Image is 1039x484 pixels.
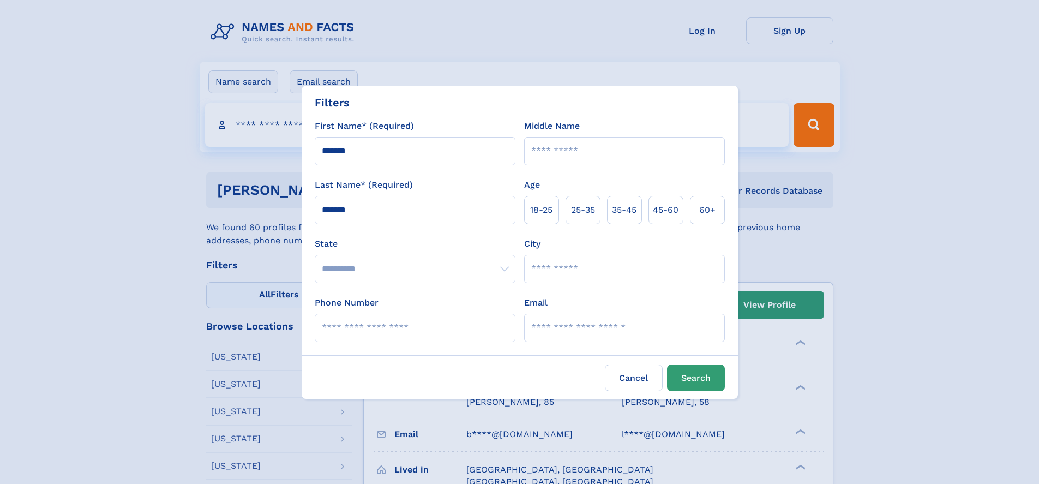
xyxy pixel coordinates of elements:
[530,204,552,217] span: 18‑25
[667,365,725,391] button: Search
[612,204,636,217] span: 35‑45
[571,204,595,217] span: 25‑35
[653,204,678,217] span: 45‑60
[524,178,540,192] label: Age
[315,94,350,111] div: Filters
[524,119,580,133] label: Middle Name
[524,237,540,250] label: City
[315,119,414,133] label: First Name* (Required)
[315,296,379,309] label: Phone Number
[315,237,515,250] label: State
[699,204,716,217] span: 60+
[605,365,663,391] label: Cancel
[315,178,413,192] label: Last Name* (Required)
[524,296,548,309] label: Email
